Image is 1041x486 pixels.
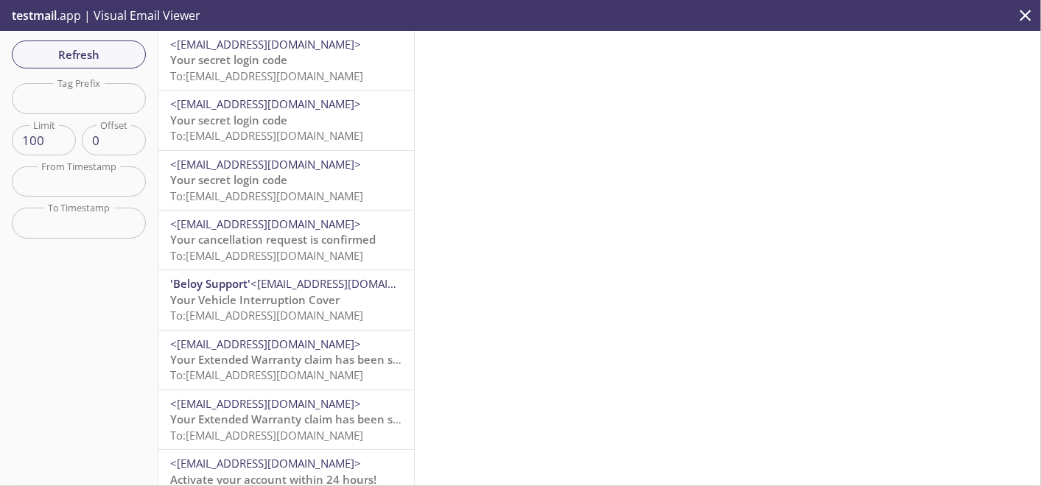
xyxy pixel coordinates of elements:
[170,172,287,187] span: Your secret login code
[12,40,146,68] button: Refresh
[12,7,57,24] span: testmail
[158,91,414,149] div: <[EMAIL_ADDRESS][DOMAIN_NAME]>Your secret login codeTo:[EMAIL_ADDRESS][DOMAIN_NAME]
[170,189,363,203] span: To: [EMAIL_ADDRESS][DOMAIN_NAME]
[170,96,361,111] span: <[EMAIL_ADDRESS][DOMAIN_NAME]>
[158,331,414,390] div: <[EMAIL_ADDRESS][DOMAIN_NAME]>Your Extended Warranty claim has been submittedTo:[EMAIL_ADDRESS][D...
[250,276,441,291] span: <[EMAIL_ADDRESS][DOMAIN_NAME]>
[170,248,363,263] span: To: [EMAIL_ADDRESS][DOMAIN_NAME]
[170,68,363,83] span: To: [EMAIL_ADDRESS][DOMAIN_NAME]
[170,232,376,247] span: Your cancellation request is confirmed
[170,308,363,323] span: To: [EMAIL_ADDRESS][DOMAIN_NAME]
[170,113,287,127] span: Your secret login code
[170,352,442,367] span: Your Extended Warranty claim has been submitted
[158,390,414,449] div: <[EMAIL_ADDRESS][DOMAIN_NAME]>Your Extended Warranty claim has been submittedTo:[EMAIL_ADDRESS][D...
[170,412,442,426] span: Your Extended Warranty claim has been submitted
[170,128,363,143] span: To: [EMAIL_ADDRESS][DOMAIN_NAME]
[158,270,414,329] div: 'Beloy Support'<[EMAIL_ADDRESS][DOMAIN_NAME]>Your Vehicle Interruption CoverTo:[EMAIL_ADDRESS][DO...
[24,45,134,64] span: Refresh
[170,428,363,443] span: To: [EMAIL_ADDRESS][DOMAIN_NAME]
[170,276,250,291] span: 'Beloy Support'
[170,52,287,67] span: Your secret login code
[170,292,340,307] span: Your Vehicle Interruption Cover
[170,216,361,231] span: <[EMAIL_ADDRESS][DOMAIN_NAME]>
[170,157,361,172] span: <[EMAIL_ADDRESS][DOMAIN_NAME]>
[170,396,361,411] span: <[EMAIL_ADDRESS][DOMAIN_NAME]>
[170,367,363,382] span: To: [EMAIL_ADDRESS][DOMAIN_NAME]
[170,337,361,351] span: <[EMAIL_ADDRESS][DOMAIN_NAME]>
[158,31,414,90] div: <[EMAIL_ADDRESS][DOMAIN_NAME]>Your secret login codeTo:[EMAIL_ADDRESS][DOMAIN_NAME]
[158,211,414,270] div: <[EMAIL_ADDRESS][DOMAIN_NAME]>Your cancellation request is confirmedTo:[EMAIL_ADDRESS][DOMAIN_NAME]
[158,151,414,210] div: <[EMAIL_ADDRESS][DOMAIN_NAME]>Your secret login codeTo:[EMAIL_ADDRESS][DOMAIN_NAME]
[170,456,361,471] span: <[EMAIL_ADDRESS][DOMAIN_NAME]>
[170,37,361,52] span: <[EMAIL_ADDRESS][DOMAIN_NAME]>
